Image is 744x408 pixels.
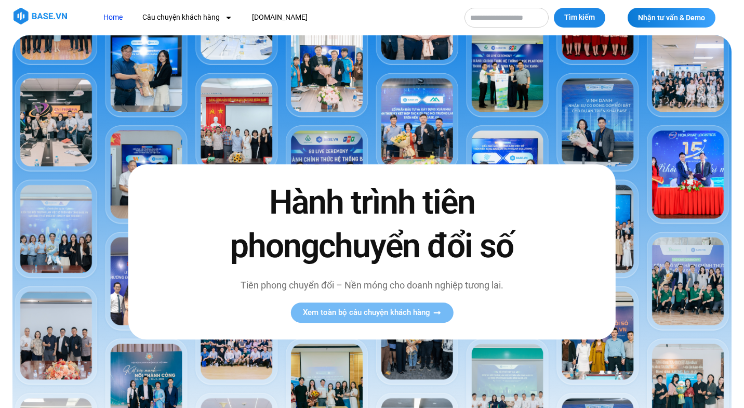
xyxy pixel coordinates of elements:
h2: Hành trình tiên phong [208,181,536,268]
p: Tiên phong chuyển đổi – Nền móng cho doanh nghiệp tương lai. [208,278,536,292]
button: Tìm kiếm [554,8,605,28]
a: Home [96,8,130,27]
span: Nhận tư vấn & Demo [638,14,705,21]
span: Xem toàn bộ câu chuyện khách hàng [303,309,430,317]
span: Tìm kiếm [564,12,595,23]
a: Câu chuyện khách hàng [135,8,240,27]
a: Nhận tư vấn & Demo [628,8,715,28]
nav: Menu [96,8,454,27]
a: [DOMAIN_NAME] [244,8,315,27]
span: chuyển đổi số [318,227,513,266]
a: Xem toàn bộ câu chuyện khách hàng [290,302,453,323]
